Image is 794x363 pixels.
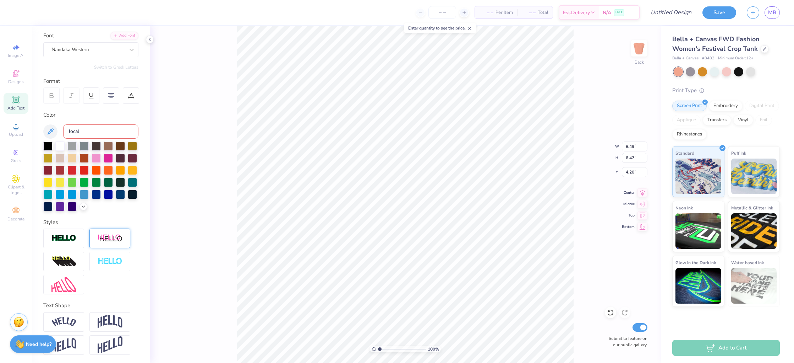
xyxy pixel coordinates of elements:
[98,234,122,243] img: Shadow
[51,234,76,242] img: Stroke
[98,257,122,266] img: Negative Space
[43,111,138,119] div: Color
[731,268,777,304] img: Water based Ink
[768,9,776,17] span: MB
[731,259,764,266] span: Water based Ink
[8,79,24,85] span: Designs
[703,115,731,126] div: Transfers
[622,213,635,218] span: Top
[765,6,780,19] a: MB
[731,204,773,212] span: Metallic & Glitter Ink
[9,132,23,137] span: Upload
[563,9,590,16] span: Est. Delivery
[51,256,76,267] img: 3d Illusion
[11,158,22,164] span: Greek
[702,55,714,62] span: # 8483
[731,213,777,249] img: Metallic & Glitter Ink
[645,5,697,20] input: Untitled Design
[43,77,139,85] div: Format
[675,159,721,194] img: Standard
[632,41,646,55] img: Back
[98,336,122,354] img: Rise
[615,10,623,15] span: FREE
[672,115,701,126] div: Applique
[675,149,694,157] span: Standard
[8,53,24,58] span: Image AI
[745,101,779,111] div: Digital Print
[51,277,76,292] img: Free Distort
[94,64,138,70] button: Switch to Greek Letters
[428,346,439,352] span: 100 %
[521,9,536,16] span: – –
[622,190,635,195] span: Center
[404,23,476,33] div: Enter quantity to see the price.
[495,9,513,16] span: Per Item
[7,216,24,222] span: Decorate
[755,115,772,126] div: Foil
[672,101,707,111] div: Screen Print
[675,259,716,266] span: Glow in the Dark Ink
[43,301,138,310] div: Text Shape
[731,159,777,194] img: Puff Ink
[7,105,24,111] span: Add Text
[733,115,753,126] div: Vinyl
[43,32,54,40] label: Font
[51,338,76,352] img: Flag
[622,202,635,207] span: Middle
[702,6,736,19] button: Save
[672,129,707,140] div: Rhinestones
[635,59,644,65] div: Back
[428,6,456,19] input: – –
[622,224,635,229] span: Bottom
[672,86,780,95] div: Print Type
[718,55,754,62] span: Minimum Order: 12 +
[479,9,493,16] span: – –
[63,124,138,139] input: e.g. 7428 c
[538,9,548,16] span: Total
[731,149,746,157] span: Puff Ink
[672,35,760,53] span: Bella + Canvas FWD Fashion Women's Festival Crop Tank
[26,341,51,348] strong: Need help?
[675,204,693,212] span: Neon Ink
[709,101,743,111] div: Embroidery
[675,213,721,249] img: Neon Ink
[98,315,122,329] img: Arch
[675,268,721,304] img: Glow in the Dark Ink
[51,317,76,327] img: Arc
[43,218,138,226] div: Styles
[110,32,138,40] div: Add Font
[672,55,699,62] span: Bella + Canvas
[605,335,647,348] label: Submit to feature on our public gallery.
[4,184,28,196] span: Clipart & logos
[603,9,611,16] span: N/A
